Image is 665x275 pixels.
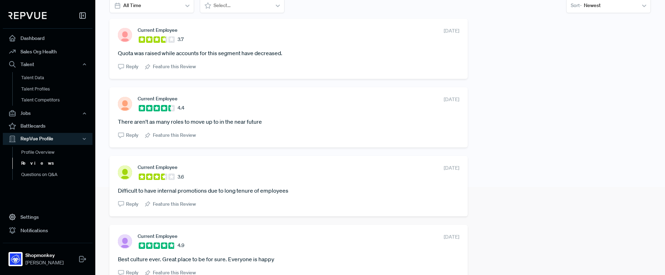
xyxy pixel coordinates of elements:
[178,36,184,43] span: 3.7
[3,243,92,269] a: ShopmonkeyShopmonkey[PERSON_NAME]
[444,27,459,35] span: [DATE]
[3,224,92,237] a: Notifications
[3,45,92,58] a: Sales Org Health
[3,119,92,133] a: Battlecards
[25,259,64,267] span: [PERSON_NAME]
[126,131,138,139] span: Reply
[178,242,184,249] span: 4.9
[3,58,92,70] button: Talent
[178,173,184,181] span: 3.6
[138,164,178,170] span: Current Employee
[25,252,64,259] strong: Shopmonkey
[126,200,138,208] span: Reply
[118,186,459,195] article: Difficult to have internal promotions due to long tenure of employees
[118,255,459,263] article: Best culture ever. Great place to be for sure. Everyone is happy
[3,210,92,224] a: Settings
[3,31,92,45] a: Dashboard
[12,147,102,158] a: Profile Overview
[444,96,459,103] span: [DATE]
[12,72,102,83] a: Talent Data
[118,49,459,57] article: Quota was raised while accounts for this segment have decreased.
[571,2,582,9] span: Sort -
[153,131,196,139] span: Feature this Review
[3,107,92,119] button: Jobs
[3,133,92,145] button: RepVue Profile
[118,117,459,126] article: There aren't as many roles to move up to in the near future
[444,233,459,241] span: [DATE]
[153,63,196,70] span: Feature this Review
[8,12,47,19] img: RepVue
[126,63,138,70] span: Reply
[138,233,178,239] span: Current Employee
[153,200,196,208] span: Feature this Review
[138,96,178,101] span: Current Employee
[12,158,102,169] a: Reviews
[444,164,459,172] span: [DATE]
[12,169,102,180] a: Questions on Q&A
[178,104,184,112] span: 4.4
[138,27,178,33] span: Current Employee
[10,253,21,265] img: Shopmonkey
[12,94,102,106] a: Talent Competitors
[12,83,102,95] a: Talent Profiles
